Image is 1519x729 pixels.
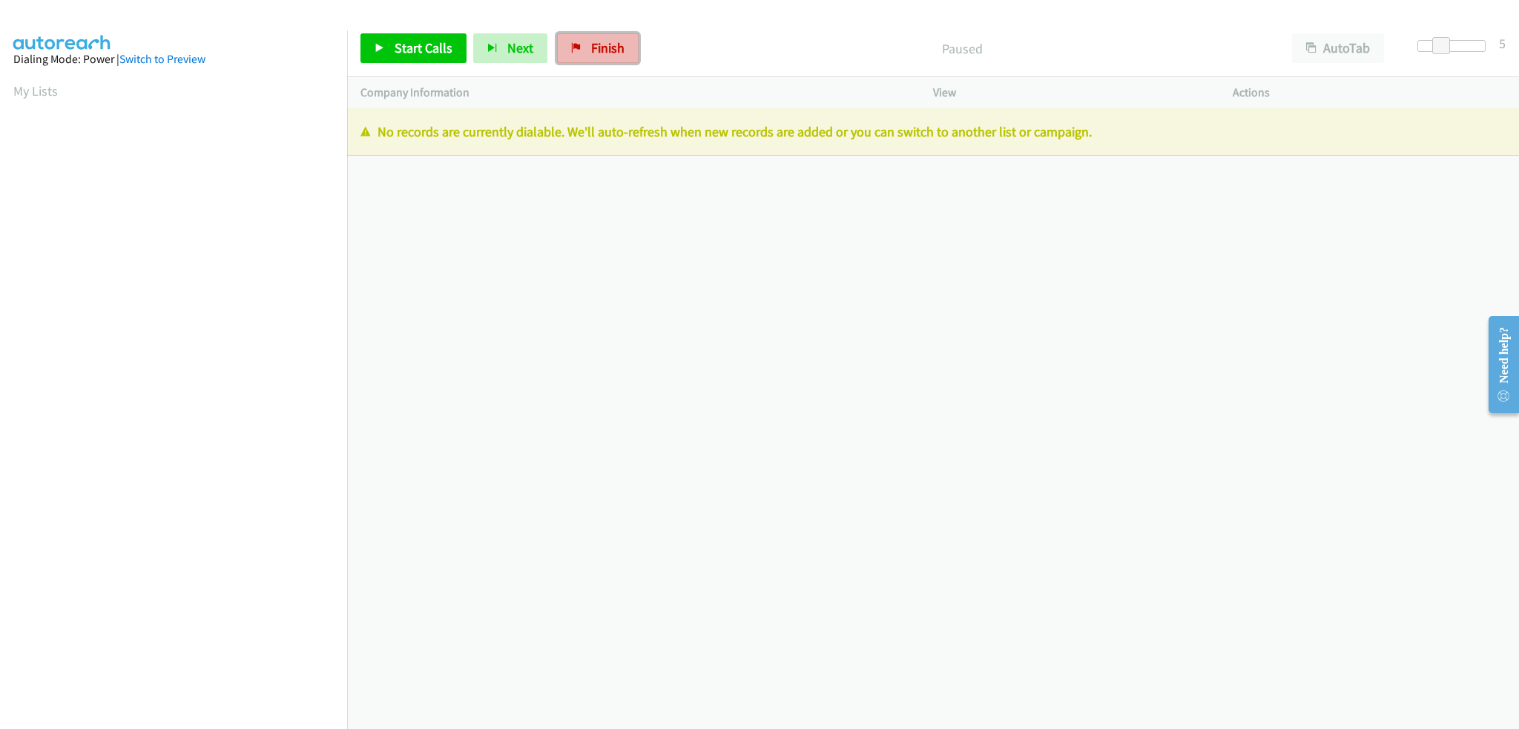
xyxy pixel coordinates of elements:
a: Finish [557,33,639,63]
div: 5 [1499,33,1506,53]
button: AutoTab [1292,33,1384,63]
iframe: Resource Center [1477,306,1519,423]
span: Next [507,39,533,56]
p: Paused [659,39,1265,59]
span: Start Calls [395,39,452,56]
p: View [933,84,1206,102]
a: Start Calls [360,33,467,63]
p: Company Information [360,84,906,102]
a: Switch to Preview [119,52,205,66]
p: No records are currently dialable. We'll auto-refresh when new records are added or you can switc... [360,122,1506,142]
button: Next [473,33,547,63]
div: Dialing Mode: Power | [13,50,334,68]
p: Actions [1233,84,1506,102]
a: My Lists [13,82,58,99]
span: Finish [591,39,625,56]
